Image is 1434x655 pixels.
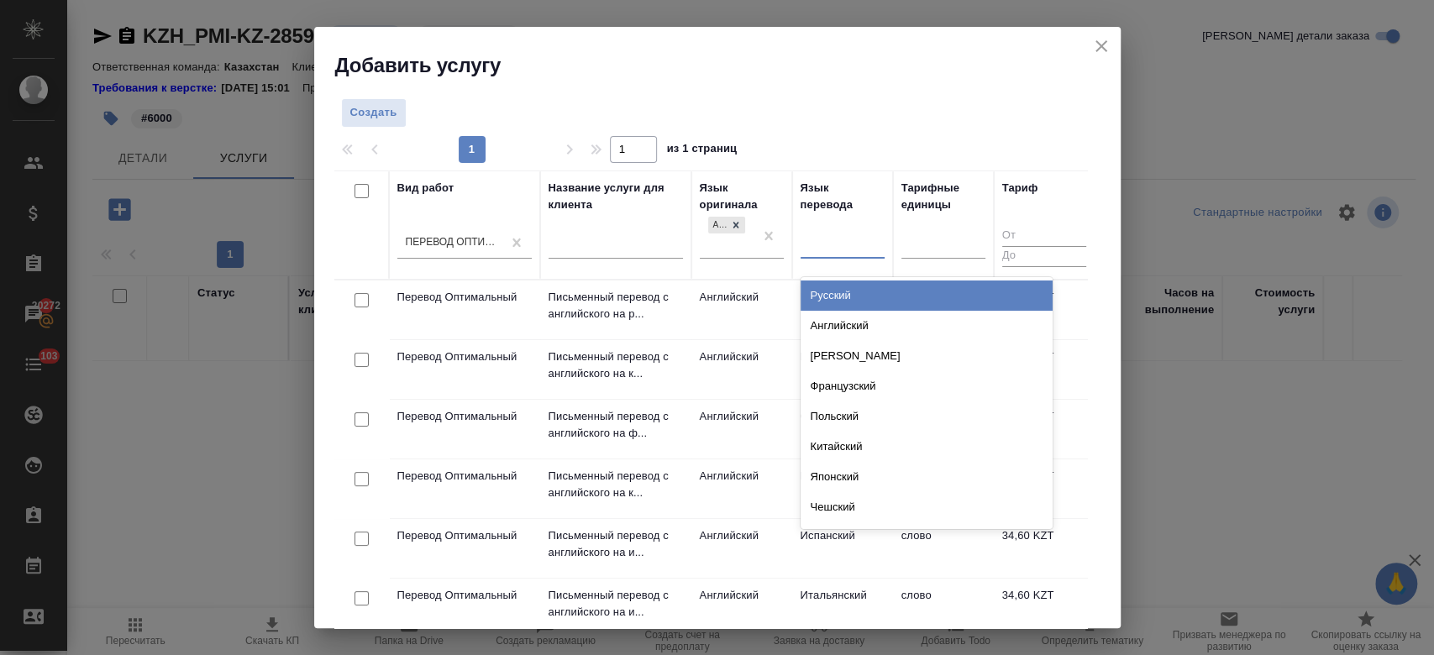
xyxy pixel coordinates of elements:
td: Английский [691,400,792,458]
td: Русский [792,280,893,339]
button: close [1089,34,1114,59]
p: Письменный перевод с английского на к... [549,348,683,382]
td: Английский [691,579,792,637]
div: Чешский [801,492,1053,522]
td: Английский [691,519,792,578]
p: Перевод Оптимальный [397,587,532,604]
div: Английский [706,215,747,236]
button: Создать [341,98,407,128]
p: Письменный перевод с английского на и... [549,587,683,621]
div: Перевод Оптимальный [406,235,503,249]
span: из 1 страниц [667,139,738,163]
p: Перевод Оптимальный [397,527,532,544]
td: Китайский [792,340,893,399]
div: Японский [801,462,1053,492]
div: Английский [801,311,1053,341]
input: До [1002,246,1086,267]
div: Польский [801,401,1053,432]
input: От [1002,226,1086,247]
td: слово [893,579,994,637]
td: слово [893,519,994,578]
div: Язык оригинала [700,180,784,213]
td: Итальянский [792,579,893,637]
div: Вид работ [397,180,454,196]
div: Язык перевода [801,180,885,213]
div: [PERSON_NAME] [801,341,1053,371]
p: Перевод Оптимальный [397,348,532,365]
td: Испанский [792,519,893,578]
div: Тарифные единицы [901,180,985,213]
h2: Добавить услугу [335,52,1121,79]
p: Перевод Оптимальный [397,289,532,306]
span: Создать [350,103,397,123]
td: Казахский [792,459,893,518]
div: Русский [801,280,1053,311]
td: Французский [792,400,893,458]
div: Французский [801,371,1053,401]
p: Письменный перевод с английского на ф... [549,408,683,442]
td: 34,60 KZT [994,579,1095,637]
td: Английский [691,280,792,339]
p: Перевод Оптимальный [397,468,532,485]
div: Название услуги для клиента [549,180,683,213]
p: Письменный перевод с английского на и... [549,527,683,561]
td: Английский [691,340,792,399]
div: Сербский [801,522,1053,553]
p: Перевод Оптимальный [397,408,532,425]
td: Английский [691,459,792,518]
div: Тариф [1002,180,1038,196]
div: Английский [708,217,727,234]
p: Письменный перевод с английского на р... [549,289,683,322]
td: 34,60 KZT [994,519,1095,578]
div: Китайский [801,432,1053,462]
p: Письменный перевод с английского на к... [549,468,683,501]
